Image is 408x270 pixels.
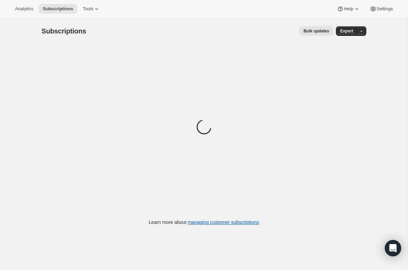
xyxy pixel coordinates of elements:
button: Export [336,26,357,36]
span: Settings [377,6,393,12]
span: Analytics [15,6,33,12]
span: Export [340,28,353,34]
div: Open Intercom Messenger [385,240,401,256]
span: Tools [83,6,93,12]
button: Bulk updates [299,26,333,36]
p: Learn more about [149,219,259,226]
span: Subscriptions [43,6,73,12]
a: managing customer subscriptions [188,219,259,225]
span: Subscriptions [42,27,86,35]
button: Help [333,4,364,14]
button: Analytics [11,4,37,14]
span: Help [344,6,353,12]
button: Tools [79,4,104,14]
span: Bulk updates [303,28,329,34]
button: Subscriptions [39,4,77,14]
button: Settings [366,4,397,14]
